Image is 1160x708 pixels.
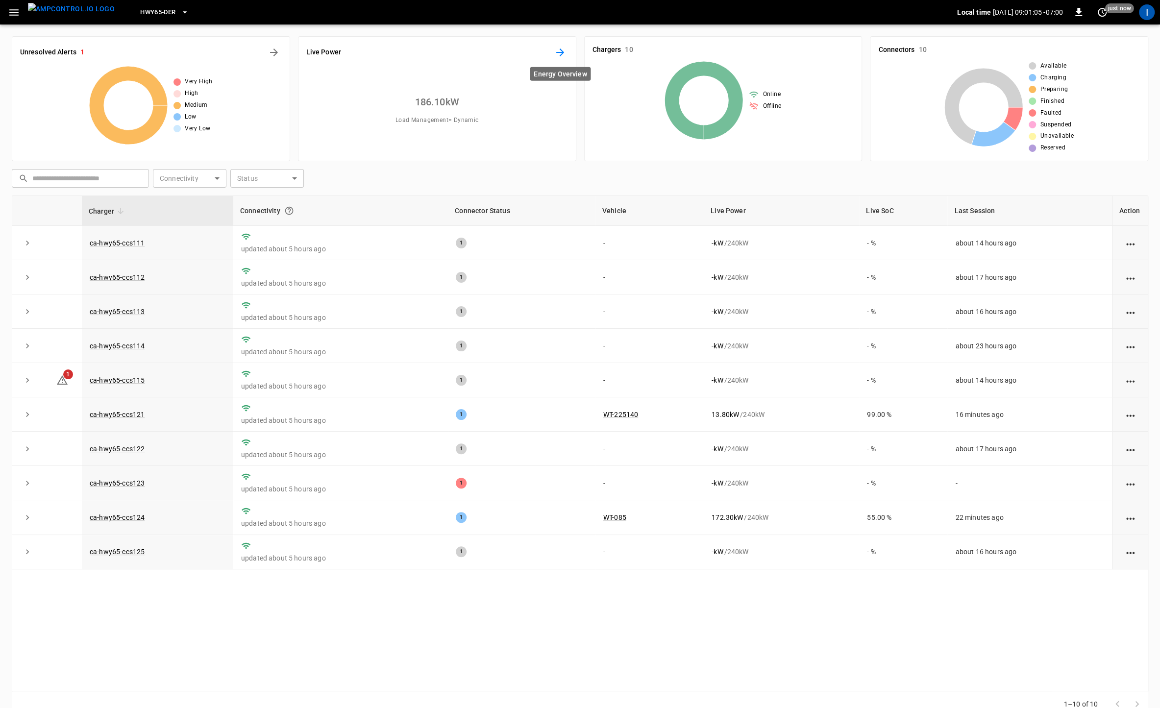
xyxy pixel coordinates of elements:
[712,444,851,454] div: / 240 kW
[712,341,723,351] p: - kW
[595,294,704,329] td: -
[859,500,947,535] td: 55.00 %
[241,313,440,322] p: updated about 5 hours ago
[595,329,704,363] td: -
[947,294,1112,329] td: about 16 hours ago
[28,3,115,15] img: ampcontrol.io logo
[456,306,467,317] div: 1
[859,196,947,226] th: Live SoC
[89,205,127,217] span: Charger
[185,100,207,110] span: Medium
[90,548,145,556] a: ca-hwy65-ccs125
[20,47,76,58] h6: Unresolved Alerts
[456,443,467,454] div: 1
[947,432,1112,466] td: about 17 hours ago
[918,45,926,55] h6: 10
[592,45,621,55] h6: Chargers
[20,270,35,285] button: expand row
[241,450,440,460] p: updated about 5 hours ago
[1124,410,1136,419] div: action cell options
[20,476,35,490] button: expand row
[448,196,595,226] th: Connector Status
[415,94,459,110] h6: 186.10 kW
[712,410,739,419] p: 13.80 kW
[241,244,440,254] p: updated about 5 hours ago
[90,239,145,247] a: ca-hwy65-ccs111
[947,500,1112,535] td: 22 minutes ago
[1124,375,1136,385] div: action cell options
[1139,4,1155,20] div: profile-icon
[859,535,947,569] td: - %
[90,308,145,316] a: ca-hwy65-ccs113
[241,381,440,391] p: updated about 5 hours ago
[530,67,591,81] div: Energy Overview
[859,363,947,397] td: - %
[1040,120,1071,130] span: Suspended
[595,226,704,260] td: -
[712,547,723,557] p: - kW
[859,397,947,432] td: 99.00 %
[947,329,1112,363] td: about 23 hours ago
[456,341,467,351] div: 1
[185,89,198,98] span: High
[456,478,467,488] div: 1
[63,369,73,379] span: 1
[993,7,1063,17] p: [DATE] 09:01:05 -07:00
[625,45,633,55] h6: 10
[859,329,947,363] td: - %
[241,518,440,528] p: updated about 5 hours ago
[712,341,851,351] div: / 240 kW
[1040,108,1061,118] span: Faulted
[712,444,723,454] p: - kW
[1094,4,1110,20] button: set refresh interval
[20,510,35,525] button: expand row
[90,342,145,350] a: ca-hwy65-ccs114
[456,512,467,523] div: 1
[1040,97,1064,106] span: Finished
[712,307,851,317] div: / 240 kW
[552,45,568,60] button: Energy Overview
[456,409,467,420] div: 1
[763,90,780,99] span: Online
[90,273,145,281] a: ca-hwy65-ccs112
[712,375,723,385] p: - kW
[140,7,175,18] span: HWY65-DER
[712,238,723,248] p: - kW
[266,45,282,60] button: All Alerts
[240,202,441,220] div: Connectivity
[1124,513,1136,522] div: action cell options
[456,375,467,386] div: 1
[90,411,145,418] a: ca-hwy65-ccs121
[20,544,35,559] button: expand row
[712,513,851,522] div: / 240 kW
[1124,547,1136,557] div: action cell options
[90,513,145,521] a: ca-hwy65-ccs124
[947,196,1112,226] th: Last Session
[456,546,467,557] div: 1
[185,124,210,134] span: Very Low
[1124,478,1136,488] div: action cell options
[704,196,859,226] th: Live Power
[241,553,440,563] p: updated about 5 hours ago
[763,101,781,111] span: Offline
[1040,143,1065,153] span: Reserved
[712,238,851,248] div: / 240 kW
[712,410,851,419] div: / 240 kW
[859,260,947,294] td: - %
[957,7,991,17] p: Local time
[241,347,440,357] p: updated about 5 hours ago
[947,535,1112,569] td: about 16 hours ago
[90,479,145,487] a: ca-hwy65-ccs123
[20,236,35,250] button: expand row
[241,415,440,425] p: updated about 5 hours ago
[306,47,341,58] h6: Live Power
[136,3,192,22] button: HWY65-DER
[859,226,947,260] td: - %
[1124,341,1136,351] div: action cell options
[712,513,743,522] p: 172.30 kW
[712,547,851,557] div: / 240 kW
[712,478,851,488] div: / 240 kW
[712,272,723,282] p: - kW
[1124,444,1136,454] div: action cell options
[603,513,626,521] a: WT-085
